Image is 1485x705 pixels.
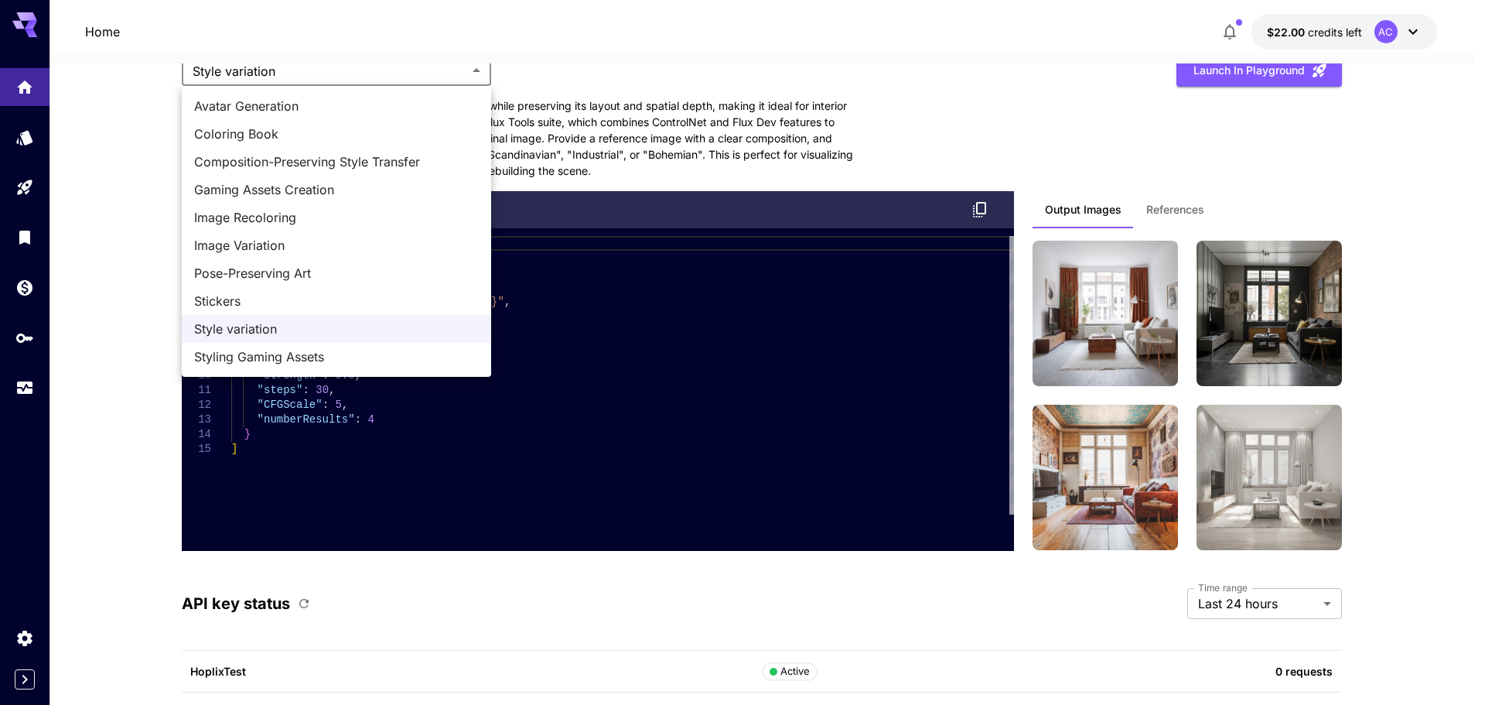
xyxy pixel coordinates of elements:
span: Stickers [194,292,479,310]
span: Coloring Book [194,125,479,143]
span: Pose-Preserving Art [194,264,479,282]
span: Image Recoloring [194,208,479,227]
span: Image Variation [194,236,479,255]
span: Styling Gaming Assets [194,347,479,366]
span: Composition-Preserving Style Transfer [194,152,479,171]
span: Style variation [194,320,479,338]
span: Avatar Generation [194,97,479,115]
span: Gaming Assets Creation [194,180,479,199]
